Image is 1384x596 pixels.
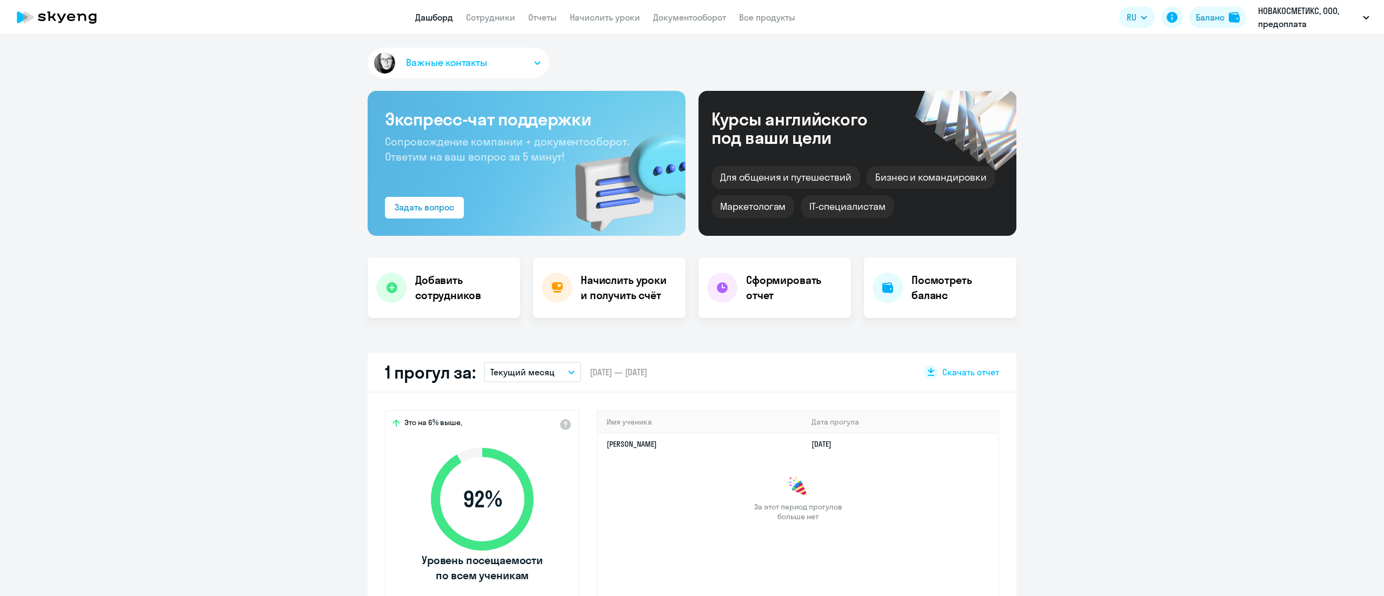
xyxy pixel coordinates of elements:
[787,476,809,498] img: congrats
[1189,6,1246,28] button: Балансbalance
[420,486,544,512] span: 92 %
[570,12,640,23] a: Начислить уроки
[385,197,464,218] button: Задать вопрос
[911,273,1008,303] h4: Посмотреть баланс
[803,411,998,433] th: Дата прогула
[466,12,515,23] a: Сотрудники
[484,362,581,382] button: Текущий месяц
[415,12,453,23] a: Дашборд
[385,361,475,383] h2: 1 прогул за:
[1258,4,1359,30] p: НОВАКОСМЕТИКС, ООО, предоплата
[711,110,896,147] div: Курсы английского под ваши цели
[406,56,487,70] span: Важные контакты
[385,135,629,163] span: Сопровождение компании + документооборот. Ответим на ваш вопрос за 5 минут!
[598,411,803,433] th: Имя ученика
[739,12,795,23] a: Все продукты
[1196,11,1225,24] div: Баланс
[711,195,794,218] div: Маркетологам
[867,166,995,189] div: Бизнес и командировки
[653,12,726,23] a: Документооборот
[801,195,894,218] div: IT-специалистам
[372,50,397,76] img: avatar
[528,12,557,23] a: Отчеты
[811,439,840,449] a: [DATE]
[746,273,842,303] h4: Сформировать отчет
[1127,11,1136,24] span: RU
[420,553,544,583] span: Уровень посещаемости по всем ученикам
[942,366,999,378] span: Скачать отчет
[490,366,555,379] p: Текущий месяц
[1229,12,1240,23] img: balance
[581,273,675,303] h4: Начислить уроки и получить счёт
[395,201,454,214] div: Задать вопрос
[404,418,462,431] span: Это на 6% выше,
[607,439,657,449] a: [PERSON_NAME]
[415,273,511,303] h4: Добавить сотрудников
[385,108,668,130] h3: Экспресс-чат поддержки
[368,48,549,78] button: Важные контакты
[753,502,843,521] span: За этот период прогулов больше нет
[560,114,686,236] img: bg-img
[1119,6,1155,28] button: RU
[711,166,860,189] div: Для общения и путешествий
[590,366,647,378] span: [DATE] — [DATE]
[1253,4,1375,30] button: НОВАКОСМЕТИКС, ООО, предоплата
